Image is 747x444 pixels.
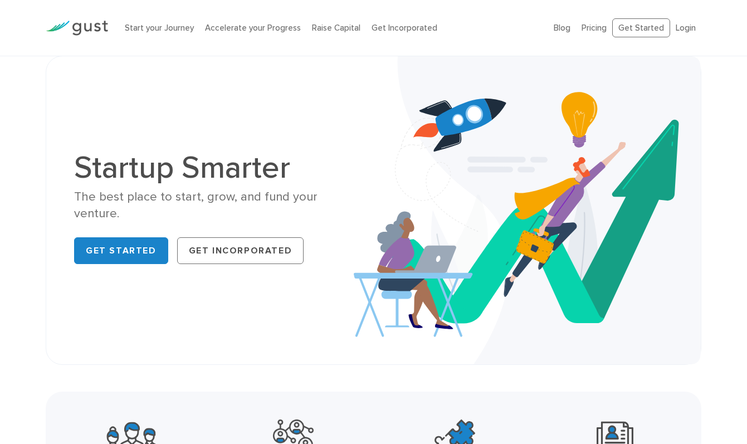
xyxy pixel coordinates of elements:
[125,23,194,33] a: Start your Journey
[612,18,670,38] a: Get Started
[74,237,168,264] a: Get Started
[74,189,365,222] div: The best place to start, grow, and fund your venture.
[372,23,437,33] a: Get Incorporated
[554,23,570,33] a: Blog
[312,23,360,33] a: Raise Capital
[582,23,607,33] a: Pricing
[46,21,108,36] img: Gust Logo
[205,23,301,33] a: Accelerate your Progress
[74,152,365,183] h1: Startup Smarter
[354,56,700,364] img: Startup Smarter Hero
[177,237,304,264] a: Get Incorporated
[676,23,696,33] a: Login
